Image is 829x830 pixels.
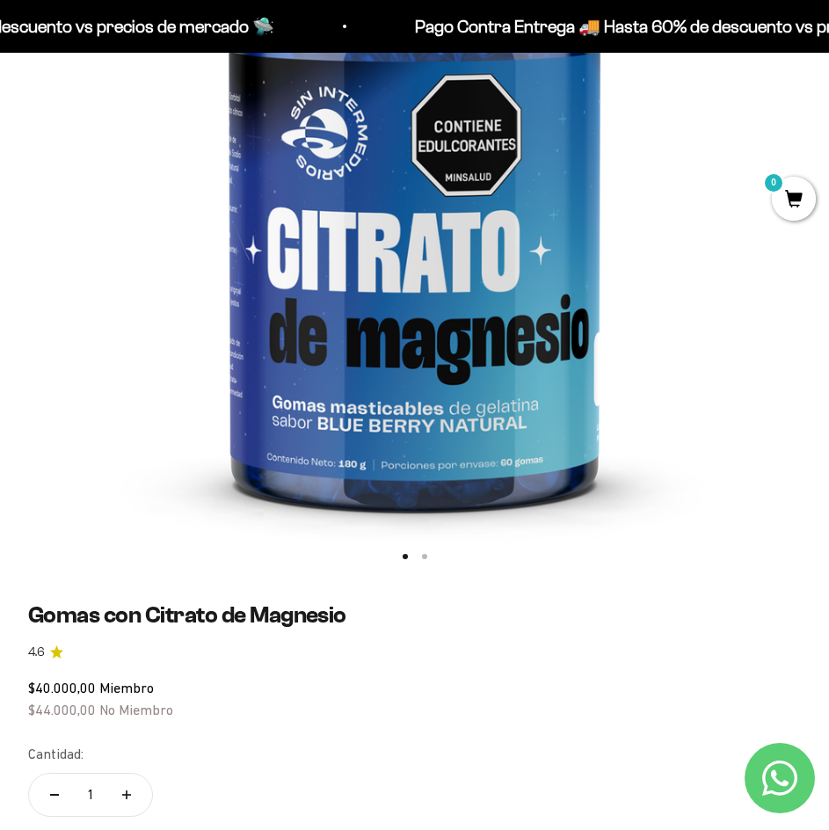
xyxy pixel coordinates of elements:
[28,702,96,717] span: $44.000,00
[28,680,96,695] span: $40.000,00
[763,172,784,193] mark: 0
[772,191,816,210] a: 0
[29,774,80,816] button: Reducir cantidad
[28,601,801,629] h1: Gomas con Citrato de Magnesio
[28,643,45,662] span: 4.6
[28,643,801,662] a: 4.64.6 de 5.0 estrellas
[28,743,84,766] label: Cantidad:
[99,680,154,695] span: Miembro
[101,774,152,816] button: Aumentar cantidad
[99,702,173,717] span: No Miembro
